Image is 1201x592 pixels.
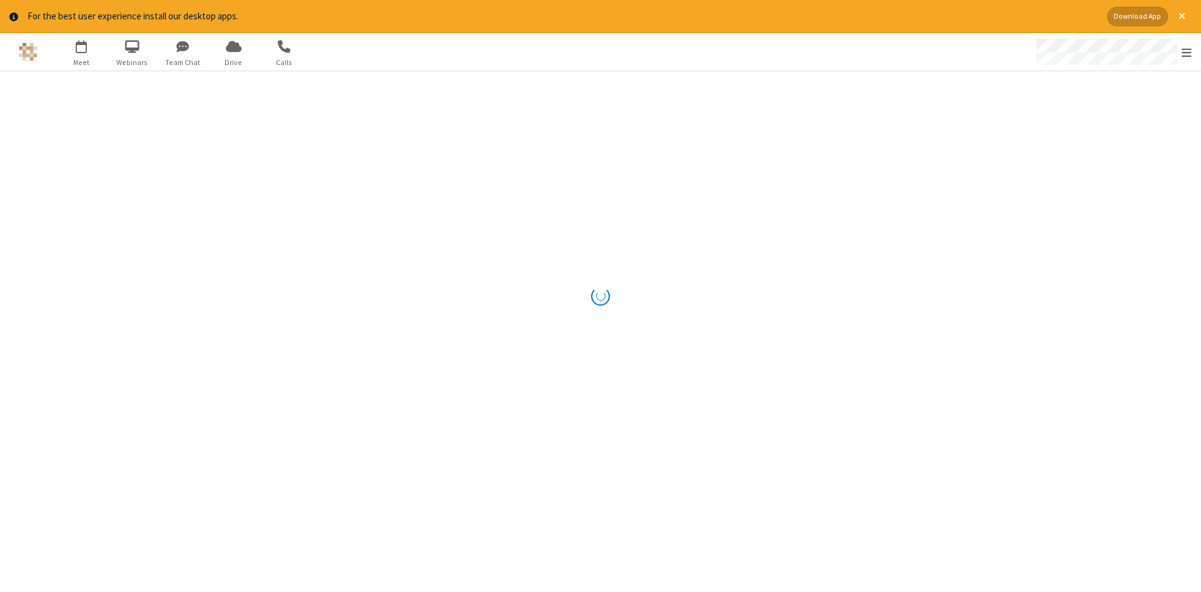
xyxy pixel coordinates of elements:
button: Close alert [1172,7,1192,26]
img: QA Selenium DO NOT DELETE OR CHANGE [19,43,38,61]
iframe: Chat [1170,559,1192,583]
span: Drive [210,57,257,68]
span: Calls [261,57,308,68]
div: Open menu [1025,33,1201,71]
div: For the best user experience install our desktop apps. [28,9,1098,24]
span: Meet [58,57,105,68]
button: Download App [1107,7,1168,26]
span: Team Chat [160,57,206,68]
button: Logo [4,33,51,71]
span: Webinars [109,57,156,68]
